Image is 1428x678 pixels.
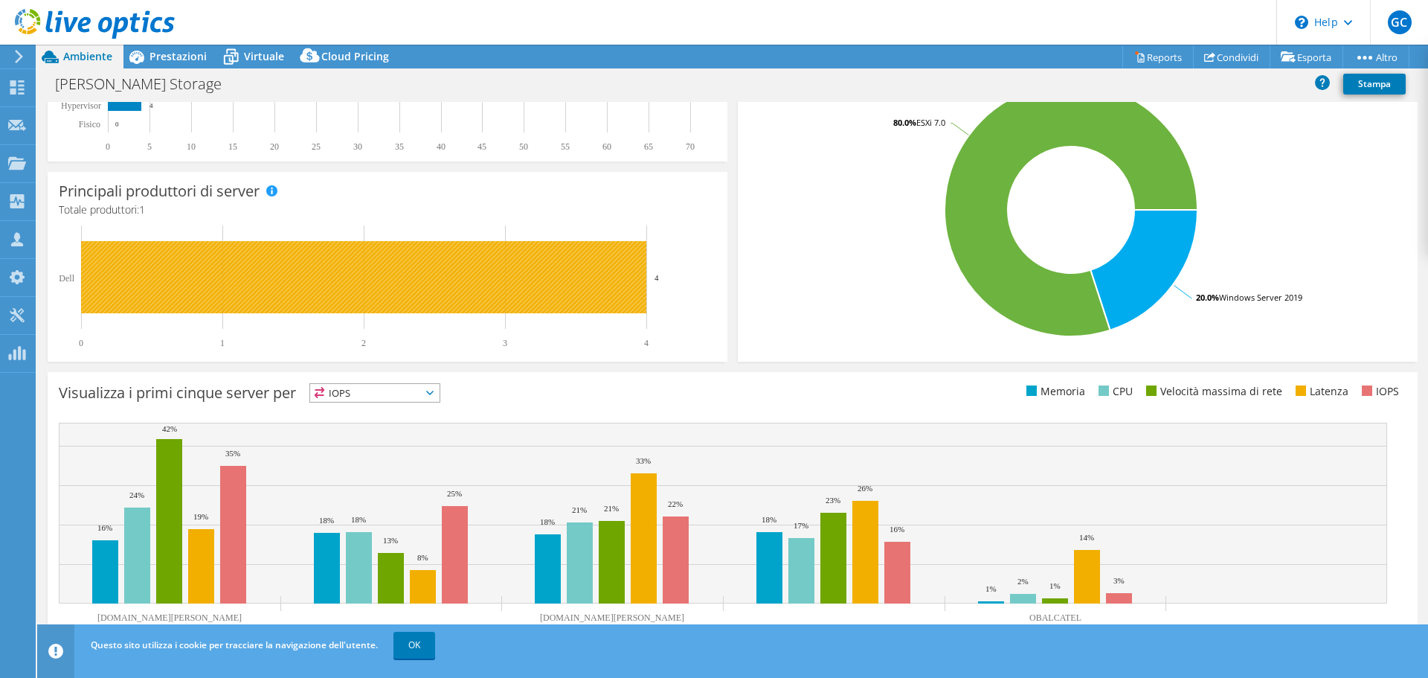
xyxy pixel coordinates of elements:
span: Cloud Pricing [321,49,389,63]
text: 42% [162,424,177,433]
text: 15 [228,141,237,152]
text: 1% [1049,581,1061,590]
span: IOPS [310,384,440,402]
text: 3% [1113,576,1125,585]
text: Hypervisor [61,100,101,111]
text: 0 [115,121,119,128]
span: Prestazioni [149,49,207,63]
text: 50 [519,141,528,152]
text: 35 [395,141,404,152]
tspan: ESXi 7.0 [916,117,945,128]
span: Ambiente [63,49,112,63]
text: 40 [437,141,446,152]
text: 13% [383,536,398,545]
text: 0 [79,338,83,348]
text: 5 [147,141,152,152]
a: Reports [1122,45,1194,68]
svg: \n [1295,16,1308,29]
text: 17% [794,521,808,530]
text: 4 [149,102,153,109]
span: 1 [139,202,145,217]
li: IOPS [1358,383,1399,400]
text: 23% [826,496,840,505]
text: 21% [604,504,619,513]
text: 16% [97,523,112,532]
li: Memoria [1023,383,1085,400]
text: 1 [220,338,225,348]
text: 30 [353,141,362,152]
h4: Totale produttori: [59,202,716,218]
text: 60 [602,141,611,152]
text: 3 [503,338,507,348]
a: Esporta [1270,45,1343,68]
text: 18% [351,515,366,524]
text: Fisico [79,119,100,129]
li: CPU [1095,383,1133,400]
li: Velocità massima di rete [1142,383,1282,400]
span: Virtuale [244,49,284,63]
text: 10 [187,141,196,152]
h3: Principali produttori di server [59,183,260,199]
text: 4 [644,338,649,348]
text: 26% [858,484,872,493]
tspan: Windows Server 2019 [1219,292,1302,303]
text: 18% [762,515,776,524]
text: 24% [129,490,144,499]
text: 20 [270,141,279,152]
text: 65 [644,141,653,152]
text: 16% [890,525,904,534]
a: OK [393,632,435,659]
a: Altro [1342,45,1409,68]
tspan: 80.0% [893,117,916,128]
text: 19% [193,512,208,521]
text: 18% [319,516,334,525]
text: 1% [985,584,997,593]
text: 4 [654,273,659,282]
text: 8% [417,553,428,562]
text: 18% [540,517,555,526]
a: Condividi [1193,45,1270,68]
text: 14% [1079,533,1094,542]
text: 45 [477,141,486,152]
text: 25 [312,141,321,152]
li: Latenza [1292,383,1348,400]
text: Dell [59,273,74,284]
text: 70 [686,141,695,152]
text: OBALCATEL [1029,613,1081,623]
text: [DOMAIN_NAME][PERSON_NAME] [97,613,242,623]
a: Stampa [1343,74,1406,95]
text: 0 [106,141,110,152]
text: [DOMAIN_NAME][PERSON_NAME] [540,613,684,623]
h1: [PERSON_NAME] Storage [48,76,245,92]
text: 22% [668,499,683,508]
text: 25% [447,489,462,498]
text: 35% [225,449,240,458]
text: 2% [1017,577,1029,586]
text: 21% [572,505,587,514]
tspan: 20.0% [1196,292,1219,303]
text: 2 [361,338,366,348]
span: GC [1388,10,1412,34]
text: 33% [636,456,651,465]
text: 55 [561,141,570,152]
span: Questo sito utilizza i cookie per tracciare la navigazione dell'utente. [91,639,378,651]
